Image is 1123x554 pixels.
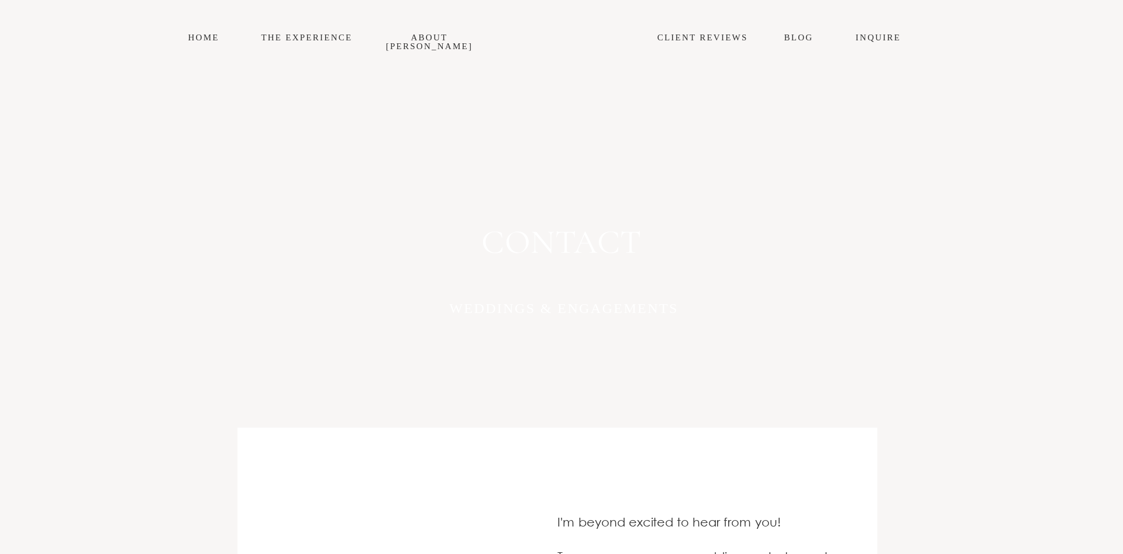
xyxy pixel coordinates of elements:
span: I'm beyond excited to hear from you! [557,515,780,529]
a: CLIENT REVIEWS [657,33,748,42]
a: Blog [784,33,814,42]
span: CONTACT [481,222,642,262]
a: HOME [188,33,219,42]
span: weddings & engagements [449,301,678,316]
a: INQUIRE [856,33,901,42]
a: About [PERSON_NAME] [386,33,473,51]
a: THE EXPERIENCE [261,33,352,42]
